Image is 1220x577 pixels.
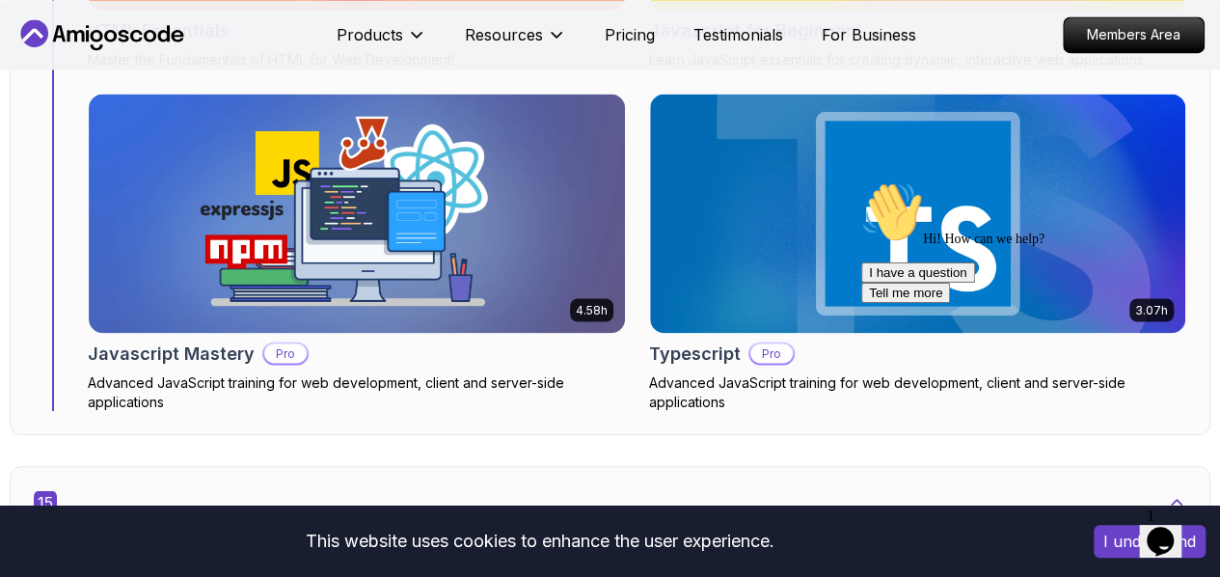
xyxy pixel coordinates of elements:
p: Advanced JavaScript training for web development, client and server-side applications [649,372,1187,411]
button: Resources [465,23,566,62]
img: Javascript Mastery card [89,94,625,333]
p: Advanced JavaScript training for web development, client and server-side applications [88,372,626,411]
span: 15 [34,490,57,513]
span: Hi! How can we help? [8,58,191,72]
div: This website uses cookies to enhance the user experience. [14,520,1065,563]
p: 4.58h [576,302,608,317]
div: 👋Hi! How can we help?I have a questionTell me more [8,8,355,129]
button: I have a question [8,89,122,109]
p: Pro [750,343,793,363]
img: Typescript card [650,94,1186,333]
p: Products [337,23,403,46]
button: Products [337,23,426,62]
iframe: chat widget [1139,500,1201,558]
button: Accept cookies [1094,525,1206,558]
a: For Business [822,23,916,46]
p: Resources [465,23,543,46]
img: :wave: [8,8,69,69]
a: Testimonials [693,23,783,46]
h2: Typescript [649,340,741,367]
a: Typescript card3.07hTypescriptProAdvanced JavaScript training for web development, client and ser... [649,93,1187,411]
p: Members Area [1064,17,1204,52]
a: Javascript Mastery card4.58hJavascript MasteryProAdvanced JavaScript training for web development... [88,93,626,411]
a: Members Area [1063,16,1205,53]
iframe: chat widget [854,174,1201,490]
p: Pro [264,343,307,363]
button: Tell me more [8,109,96,129]
h2: Javascript Mastery [88,340,255,367]
a: Pricing [605,23,655,46]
